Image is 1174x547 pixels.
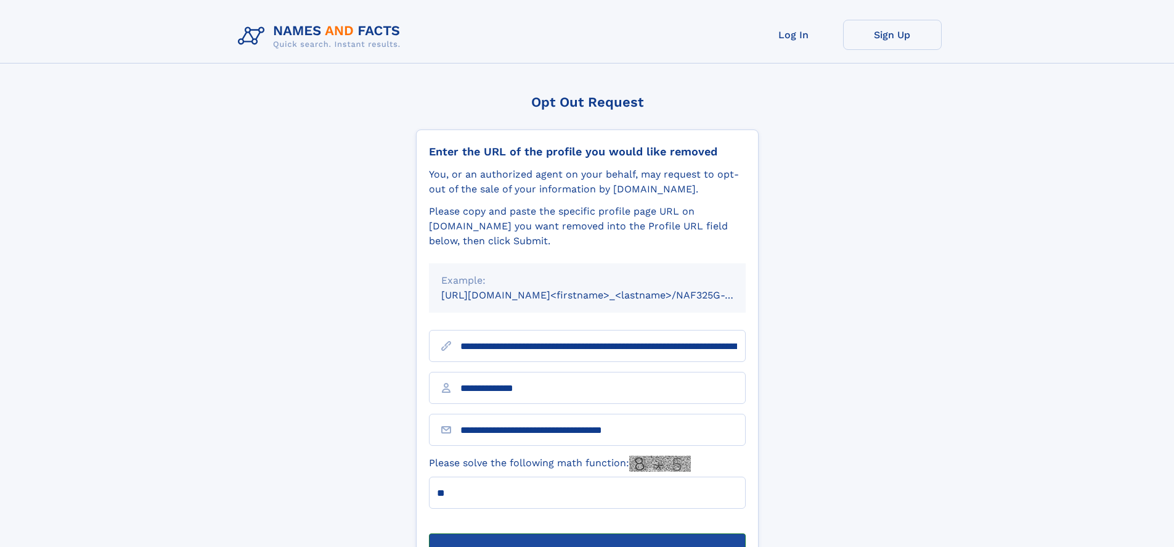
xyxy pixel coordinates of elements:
[441,289,769,301] small: [URL][DOMAIN_NAME]<firstname>_<lastname>/NAF325G-xxxxxxxx
[416,94,759,110] div: Opt Out Request
[843,20,942,50] a: Sign Up
[429,167,746,197] div: You, or an authorized agent on your behalf, may request to opt-out of the sale of your informatio...
[429,204,746,249] div: Please copy and paste the specific profile page URL on [DOMAIN_NAME] you want removed into the Pr...
[441,273,733,288] div: Example:
[233,20,410,53] img: Logo Names and Facts
[429,145,746,158] div: Enter the URL of the profile you would like removed
[429,456,691,472] label: Please solve the following math function:
[744,20,843,50] a: Log In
